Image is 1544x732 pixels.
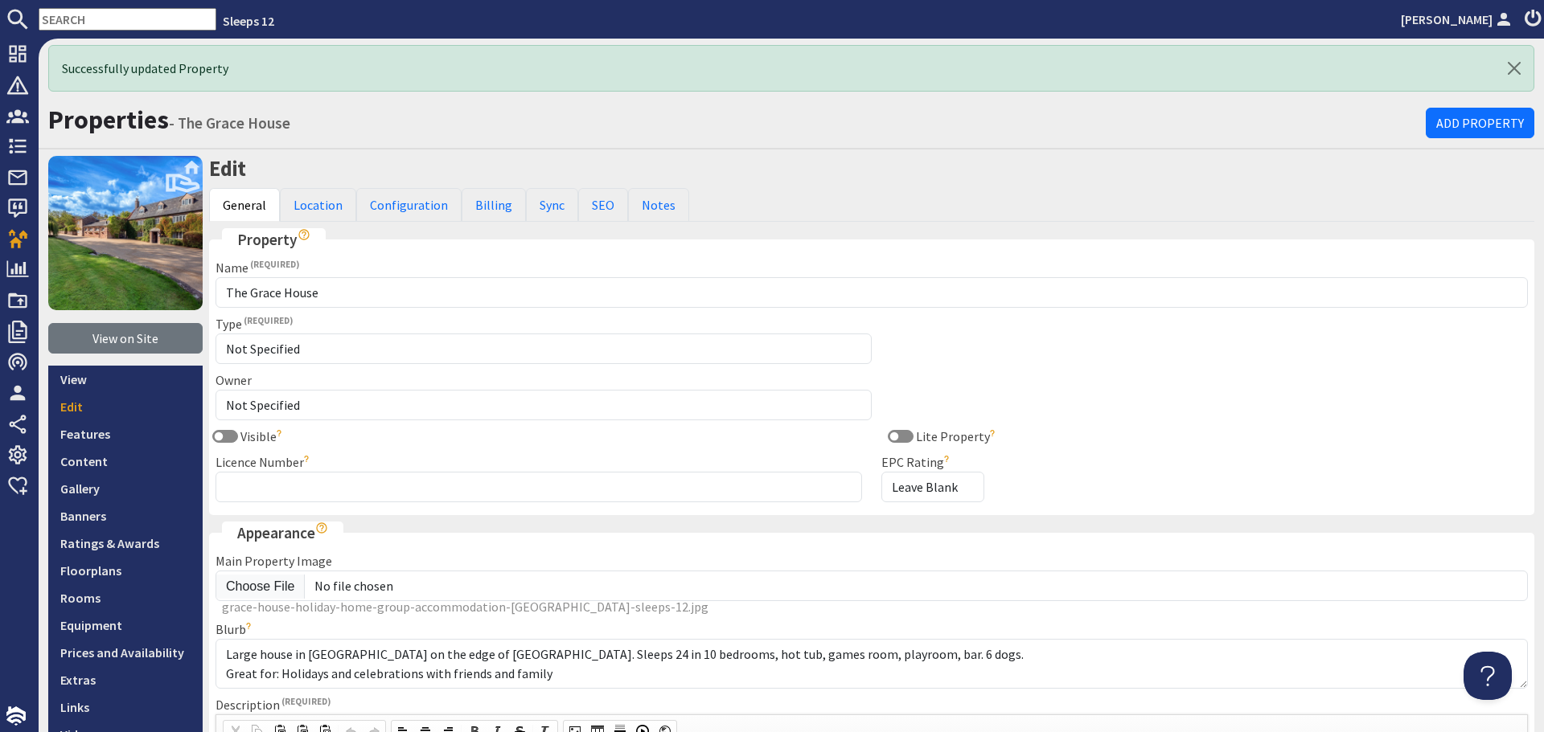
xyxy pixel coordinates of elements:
[6,706,26,726] img: staytech_i_w-64f4e8e9ee0a9c174fd5317b4b171b261742d2d393467e5bdba4413f4f884c10.svg
[222,599,708,615] span: grace-house-holiday-home-group-accommodation-[GEOGRAPHIC_DATA]-sleeps-12.jpg
[16,166,64,178] a: Book Now
[209,188,280,222] a: General
[48,693,203,721] a: Links
[216,316,293,332] label: Type
[16,193,289,205] em: Great for: Holidays and celebrations with friends and family
[48,557,203,584] a: Floorplans
[48,156,203,310] img: The Grace House's icon
[48,366,203,393] a: View
[48,639,203,666] a: Prices and Availability
[48,323,203,354] a: View on Site
[578,188,628,222] a: SEO
[280,188,356,222] a: Location
[628,188,689,222] a: Notes
[175,18,283,30] a: [GEOGRAPHIC_DATA]
[914,428,999,444] label: Lite Property
[298,228,310,241] i: Show hints
[216,260,299,276] label: Name
[238,428,285,444] label: Visible
[881,454,953,470] label: EPC Rating
[222,521,343,545] legend: Appearance
[16,76,1295,126] p: At the front of the house there’s a lawn and pond, at the back there’s a cobbled courtyard and a ...
[216,697,331,713] label: Description
[48,584,203,611] a: Rooms
[209,156,1534,182] h2: Edit
[48,104,169,136] a: Properties
[216,454,313,470] label: Licence Number
[16,16,1295,66] p: Set in a tiny hamlet on the edge of , The Grace House is a former gentleman’s residence built ove...
[223,13,274,29] a: Sleeps 12
[1464,652,1512,700] iframe: Toggle Customer Support
[48,448,203,475] a: Content
[315,521,328,534] i: Show hints
[48,45,1534,92] div: Successfully updated Property
[16,137,1295,154] p: Think joyful days and peaceful nights, spent catching up and spending precious time with the peop...
[526,188,578,222] a: Sync
[48,502,203,530] a: Banners
[48,393,203,420] a: Edit
[1426,108,1534,138] a: Add Property
[39,8,216,31] input: SEARCH
[296,112,404,124] a: [GEOGRAPHIC_DATA]
[1401,10,1515,29] a: [PERSON_NAME]
[356,188,462,222] a: Configuration
[169,113,290,133] small: - The Grace House
[48,666,203,693] a: Extras
[48,530,203,557] a: Ratings & Awards
[48,475,203,502] a: Gallery
[216,639,1528,689] textarea: Large house in [GEOGRAPHIC_DATA] on the edge of [GEOGRAPHIC_DATA]. Sleeps 24 in 10 bedrooms, hot ...
[216,553,332,569] label: Main Property Image
[216,621,255,637] label: Blurb
[462,188,526,222] a: Billing
[48,420,203,448] a: Features
[48,611,203,639] a: Equipment
[216,372,252,388] label: Owner
[222,228,326,251] legend: Property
